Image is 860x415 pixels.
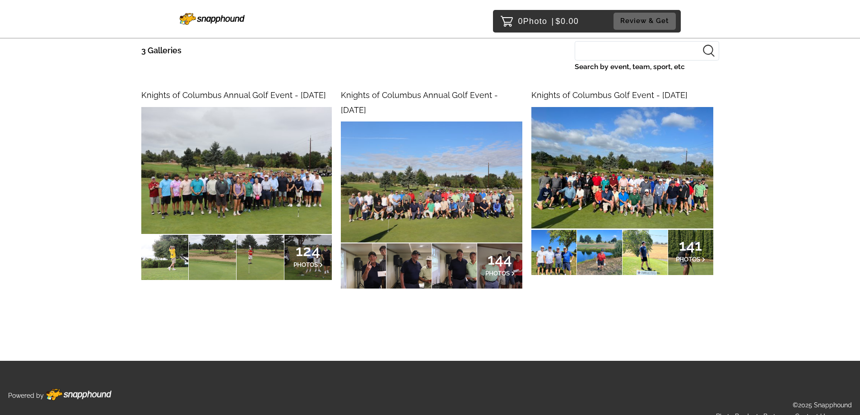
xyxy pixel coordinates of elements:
img: 122891 [341,121,522,242]
span: 144 [485,256,515,262]
span: Photo [523,14,548,28]
p: 0 $0.00 [518,14,579,28]
a: Knights of Columbus Golf Event - [DATE]141PHOTOS [531,88,713,275]
span: Knights of Columbus Annual Golf Event - [DATE] [141,90,326,100]
a: Review & Get [614,13,679,29]
a: Knights of Columbus Annual Golf Event - [DATE]124PHOTOS [141,88,332,280]
span: PHOTOS [485,270,510,277]
span: Knights of Columbus Golf Event - [DATE] [531,90,688,100]
span: 124 [293,248,323,253]
span: Knights of Columbus Annual Golf Event - [DATE] [341,90,498,114]
a: Knights of Columbus Annual Golf Event - [DATE]144PHOTOS [341,88,522,289]
img: Snapphound Logo [180,13,245,25]
img: 220176 [141,107,332,234]
img: 92751 [531,107,713,229]
label: Search by event, team, sport, etc [575,61,719,73]
img: Footer [46,389,112,401]
span: PHOTOS [293,261,318,268]
button: Review & Get [614,13,676,29]
span: | [552,17,554,26]
p: ©2025 Snapphound [793,400,852,411]
span: 141 [676,242,706,248]
span: PHOTOS [676,256,700,263]
p: 3 Galleries [141,43,181,58]
p: Powered by [8,390,44,401]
